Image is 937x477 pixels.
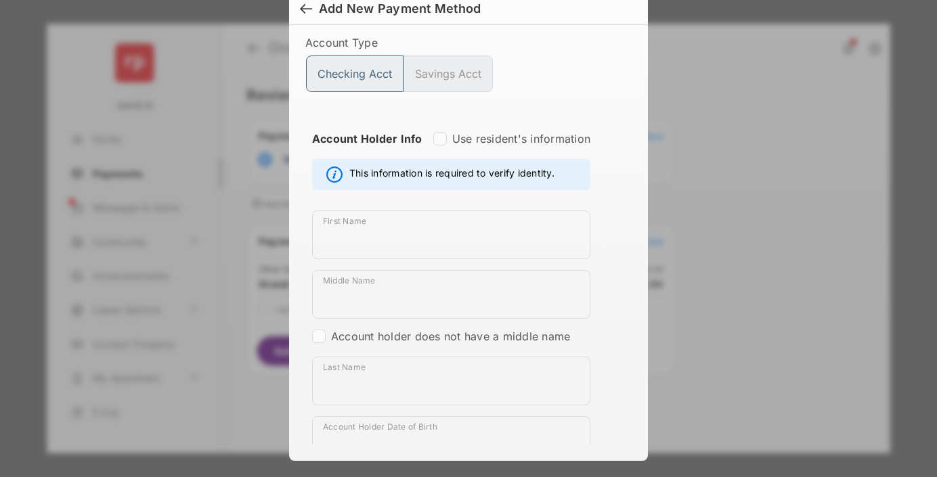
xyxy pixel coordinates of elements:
[319,1,481,16] div: Add New Payment Method
[305,36,632,49] label: Account Type
[452,132,590,145] label: Use resident's information
[306,55,404,92] button: Checking Acct
[312,132,422,170] strong: Account Holder Info
[404,55,493,92] button: Savings Acct
[331,330,570,343] label: Account holder does not have a middle name
[349,166,554,183] span: This information is required to verify identity.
